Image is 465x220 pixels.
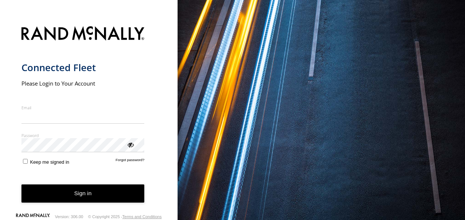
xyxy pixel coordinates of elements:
[127,141,134,148] div: ViewPassword
[21,61,145,74] h1: Connected Fleet
[21,133,145,138] label: Password
[21,22,156,214] form: main
[122,214,162,219] a: Terms and Conditions
[88,214,162,219] div: © Copyright 2025 -
[21,105,145,110] label: Email
[116,158,145,165] a: Forgot password?
[21,25,145,44] img: Rand McNally
[21,80,145,87] h2: Please Login to Your Account
[55,214,83,219] div: Version: 306.00
[23,159,28,164] input: Keep me signed in
[30,159,69,165] span: Keep me signed in
[21,184,145,203] button: Sign in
